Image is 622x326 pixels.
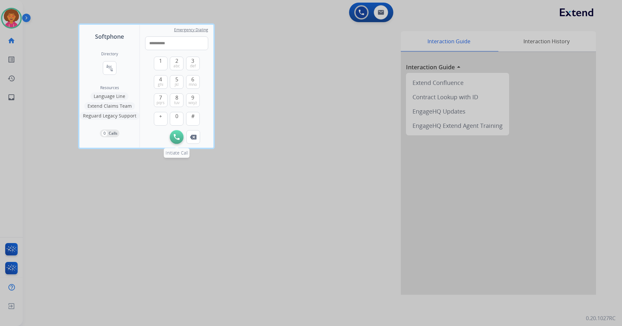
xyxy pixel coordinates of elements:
span: pqrs [156,100,165,105]
span: 2 [175,57,178,65]
span: Emergency Dialing [174,27,208,33]
p: 0.20.1027RC [586,314,615,322]
span: Resources [100,85,119,90]
span: 9 [191,94,194,102]
span: 0 [175,112,178,120]
span: + [159,112,162,120]
mat-icon: connect_without_contact [106,64,114,72]
button: 3def [186,57,200,70]
h2: Directory [101,51,118,57]
span: tuv [174,100,180,105]
span: # [191,112,195,120]
p: 0 [102,130,107,136]
button: 4ghi [154,75,168,89]
button: 2abc [170,57,183,70]
button: Initiate Call [170,130,183,144]
span: 6 [191,75,194,83]
button: Reguard Legacy Support [80,112,140,120]
span: 4 [159,75,162,83]
button: 0Calls [100,129,119,137]
span: 8 [175,94,178,102]
button: 9wxyz [186,93,200,107]
button: 0 [170,112,183,126]
button: # [186,112,200,126]
button: 6mno [186,75,200,89]
span: Initiate Call [166,150,188,156]
span: wxyz [188,100,197,105]
button: 5jkl [170,75,183,89]
button: 1 [154,57,168,70]
img: call-button [190,135,196,140]
span: mno [189,82,197,87]
span: 3 [191,57,194,65]
span: 7 [159,94,162,102]
button: 8tuv [170,93,183,107]
p: Calls [109,130,117,136]
button: 7pqrs [154,93,168,107]
button: + [154,112,168,126]
img: call-button [174,134,180,140]
span: Softphone [95,32,124,41]
button: Extend Claims Team [84,102,135,110]
span: jkl [175,82,179,87]
span: 5 [175,75,178,83]
span: ghi [158,82,163,87]
span: abc [173,63,180,69]
span: def [190,63,196,69]
span: 1 [159,57,162,65]
button: Language Line [90,92,128,100]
